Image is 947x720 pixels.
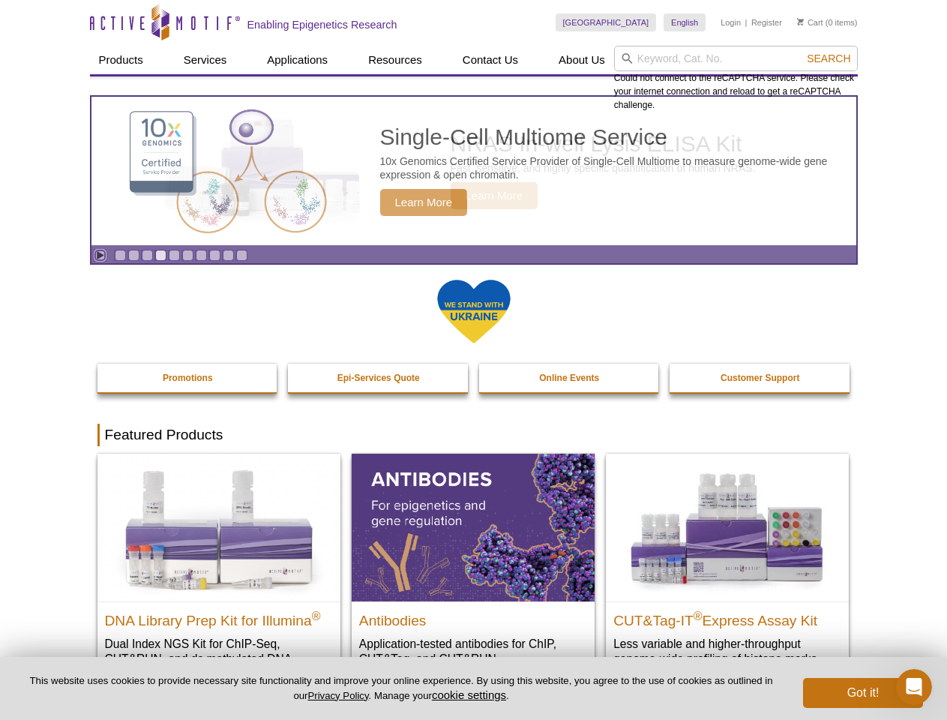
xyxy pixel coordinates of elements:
[312,609,321,622] sup: ®
[155,250,166,261] a: Go to slide 4
[807,52,850,64] span: Search
[721,373,799,383] strong: Customer Support
[380,154,849,181] p: 10x Genomics Certified Service Provider of Single-Cell Multiome to measure genome-wide gene expre...
[105,606,333,628] h2: DNA Library Prep Kit for Illumina
[359,606,587,628] h2: Antibodies
[550,46,614,74] a: About Us
[803,678,923,708] button: Got it!
[209,250,220,261] a: Go to slide 8
[97,424,850,446] h2: Featured Products
[128,250,139,261] a: Go to slide 2
[797,18,804,25] img: Your Cart
[479,364,661,392] a: Online Events
[288,364,469,392] a: Epi-Services Quote
[606,454,849,681] a: CUT&Tag-IT® Express Assay Kit CUT&Tag-IT®Express Assay Kit Less variable and higher-throughput ge...
[556,13,657,31] a: [GEOGRAPHIC_DATA]
[664,13,706,31] a: English
[721,17,741,28] a: Login
[196,250,207,261] a: Go to slide 7
[236,250,247,261] a: Go to slide 10
[359,46,431,74] a: Resources
[258,46,337,74] a: Applications
[307,690,368,701] a: Privacy Policy
[97,454,340,601] img: DNA Library Prep Kit for Illumina
[337,373,420,383] strong: Epi-Services Quote
[606,454,849,601] img: CUT&Tag-IT® Express Assay Kit
[454,46,527,74] a: Contact Us
[97,364,279,392] a: Promotions
[614,46,858,71] input: Keyword, Cat. No.
[247,18,397,31] h2: Enabling Epigenetics Research
[670,364,851,392] a: Customer Support
[91,97,856,245] a: Single-Cell Multiome Service Single-Cell Multiome Service 10x Genomics Certified Service Provider...
[797,13,858,31] li: (0 items)
[97,454,340,696] a: DNA Library Prep Kit for Illumina DNA Library Prep Kit for Illumina® Dual Index NGS Kit for ChIP-...
[614,46,858,112] div: Could not connect to the reCAPTCHA service. Please check your internet connection and reload to g...
[115,250,126,261] a: Go to slide 1
[613,606,841,628] h2: CUT&Tag-IT Express Assay Kit
[182,250,193,261] a: Go to slide 6
[105,636,333,682] p: Dual Index NGS Kit for ChIP-Seq, CUT&RUN, and ds methylated DNA assays.
[163,373,213,383] strong: Promotions
[115,103,340,240] img: Single-Cell Multiome Service
[751,17,782,28] a: Register
[24,674,778,703] p: This website uses cookies to provide necessary site functionality and improve your online experie...
[223,250,234,261] a: Go to slide 9
[380,189,468,216] span: Learn More
[797,17,823,28] a: Cart
[352,454,595,601] img: All Antibodies
[436,278,511,345] img: We Stand With Ukraine
[896,669,932,705] iframe: Intercom live chat
[613,636,841,667] p: Less variable and higher-throughput genome-wide profiling of histone marks​.
[432,688,506,701] button: cookie settings
[91,97,856,245] article: Single-Cell Multiome Service
[359,636,587,667] p: Application-tested antibodies for ChIP, CUT&Tag, and CUT&RUN.
[90,46,152,74] a: Products
[94,250,106,261] a: Toggle autoplay
[802,52,855,65] button: Search
[352,454,595,681] a: All Antibodies Antibodies Application-tested antibodies for ChIP, CUT&Tag, and CUT&RUN.
[175,46,236,74] a: Services
[380,126,849,148] h2: Single-Cell Multiome Service
[745,13,748,31] li: |
[142,250,153,261] a: Go to slide 3
[169,250,180,261] a: Go to slide 5
[539,373,599,383] strong: Online Events
[694,609,703,622] sup: ®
